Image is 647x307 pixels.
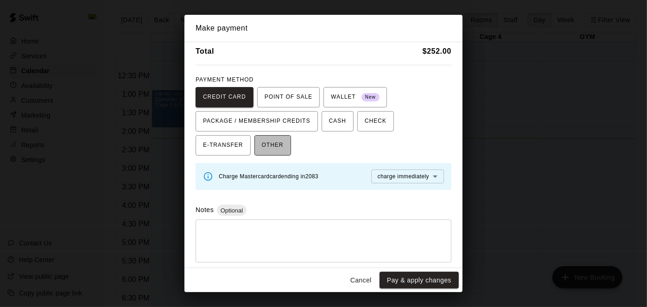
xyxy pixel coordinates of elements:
span: New [362,91,380,104]
span: CHECK [365,114,387,129]
span: WALLET [331,90,380,105]
button: Pay & apply changes [380,272,459,289]
span: Optional [217,207,247,214]
span: E-TRANSFER [203,138,243,153]
span: PAYMENT METHOD [196,76,254,83]
label: Notes [196,206,214,213]
button: Cancel [346,272,376,289]
span: Charge Mastercard card ending in 2083 [219,173,318,180]
span: POINT OF SALE [265,90,312,105]
button: WALLET New [323,87,387,107]
button: POINT OF SALE [257,87,320,107]
button: PACKAGE / MEMBERSHIP CREDITS [196,111,318,132]
h2: Make payment [184,15,463,42]
button: E-TRANSFER [196,135,251,156]
span: PACKAGE / MEMBERSHIP CREDITS [203,114,311,129]
span: CREDIT CARD [203,90,246,105]
span: CASH [329,114,346,129]
span: OTHER [262,138,284,153]
span: charge immediately [378,173,429,180]
b: Total [196,47,214,55]
button: OTHER [254,135,291,156]
button: CASH [322,111,354,132]
button: CREDIT CARD [196,87,254,107]
b: $ 252.00 [423,47,451,55]
button: CHECK [357,111,394,132]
